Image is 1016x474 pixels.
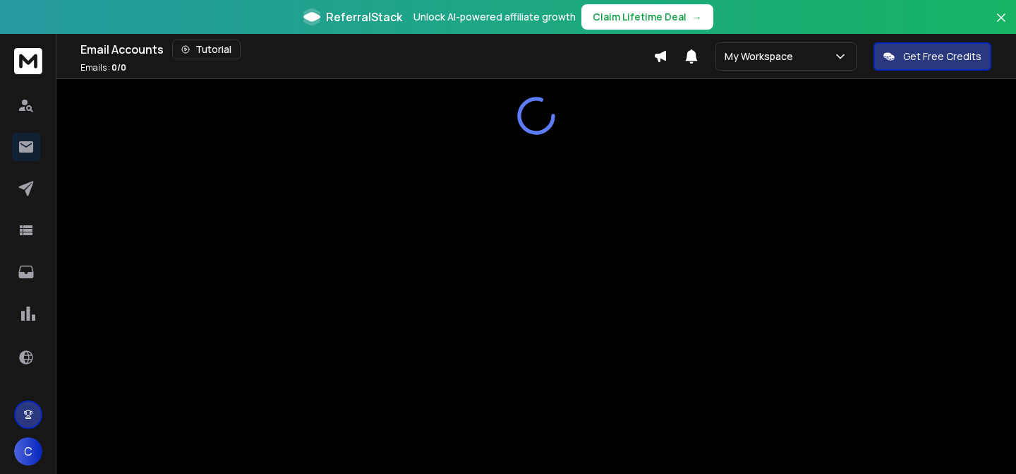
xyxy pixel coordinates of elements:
button: Tutorial [172,40,241,59]
p: Emails : [80,62,126,73]
p: Get Free Credits [903,49,981,64]
span: 0 / 0 [111,61,126,73]
button: Close banner [992,8,1010,42]
button: C [14,437,42,466]
button: Claim Lifetime Deal→ [581,4,713,30]
div: Email Accounts [80,40,653,59]
p: My Workspace [725,49,799,64]
button: Get Free Credits [873,42,991,71]
span: ReferralStack [326,8,402,25]
span: → [692,10,702,24]
p: Unlock AI-powered affiliate growth [413,10,576,24]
